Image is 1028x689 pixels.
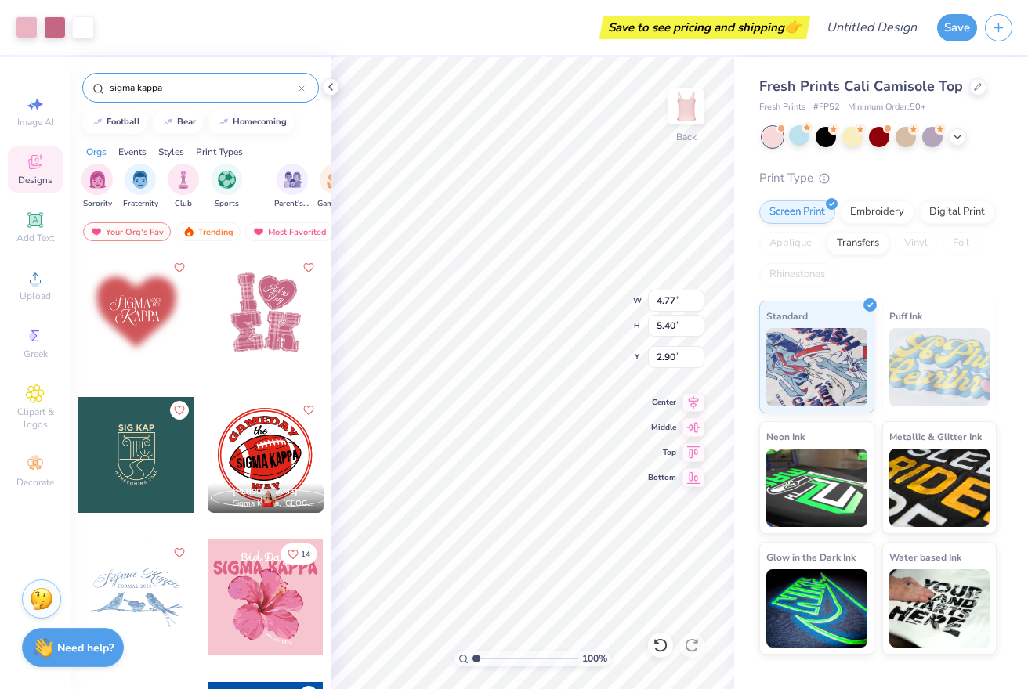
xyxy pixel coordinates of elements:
[813,101,840,114] span: # FP52
[108,80,299,96] input: Try "Alpha"
[20,290,51,302] span: Upload
[83,198,112,210] span: Sorority
[107,117,140,126] div: football
[274,164,310,210] div: filter for Parent's Weekend
[168,164,199,210] button: filter button
[299,258,318,277] button: Like
[57,640,114,655] strong: Need help?
[766,549,856,565] span: Glow in the Dark Ink
[81,164,113,210] button: filter button
[889,328,990,406] img: Puff Ink
[759,232,822,255] div: Applique
[889,308,922,324] span: Puff Ink
[937,14,977,41] button: Save
[170,258,189,277] button: Like
[8,406,63,431] span: Clipart & logos
[170,543,189,562] button: Like
[827,232,889,255] div: Transfers
[18,174,52,186] span: Designs
[82,110,147,134] button: football
[86,145,107,159] div: Orgs
[89,171,107,189] img: Sorority Image
[16,476,54,489] span: Decorate
[317,164,353,210] div: filter for Game Day
[83,222,171,241] div: Your Org's Fav
[648,397,676,408] span: Center
[161,117,174,127] img: trend_line.gif
[17,116,54,128] span: Image AI
[889,449,990,527] img: Metallic & Glitter Ink
[759,169,997,187] div: Print Type
[894,232,938,255] div: Vinyl
[766,569,867,648] img: Glow in the Dark Ink
[233,117,287,126] div: homecoming
[123,198,158,210] span: Fraternity
[218,171,236,189] img: Sports Image
[233,486,298,497] span: [PERSON_NAME]
[766,328,867,406] img: Standard
[211,164,242,210] button: filter button
[848,101,926,114] span: Minimum Order: 50 +
[153,110,203,134] button: bear
[211,164,242,210] div: filter for Sports
[175,198,192,210] span: Club
[183,226,195,237] img: trending.gif
[281,543,317,565] button: Like
[118,145,147,159] div: Events
[299,401,318,420] button: Like
[759,101,805,114] span: Fresh Prints
[784,17,802,36] span: 👉
[176,222,241,241] div: Trending
[170,401,189,420] button: Like
[648,472,676,483] span: Bottom
[91,117,103,127] img: trend_line.gif
[177,117,196,126] div: bear
[158,145,184,159] div: Styles
[81,164,113,210] div: filter for Sorority
[759,200,835,224] div: Screen Print
[233,498,317,510] span: Sigma Kappa, [GEOGRAPHIC_DATA][US_STATE]
[919,200,995,224] div: Digital Print
[766,428,805,445] span: Neon Ink
[24,348,48,360] span: Greek
[16,232,54,244] span: Add Text
[217,117,230,127] img: trend_line.gif
[168,164,199,210] div: filter for Club
[582,651,607,666] span: 100 %
[123,164,158,210] div: filter for Fraternity
[301,550,310,558] span: 14
[284,171,302,189] img: Parent's Weekend Image
[215,198,239,210] span: Sports
[759,263,835,287] div: Rhinestones
[840,200,914,224] div: Embroidery
[327,171,345,189] img: Game Day Image
[889,569,990,648] img: Water based Ink
[759,77,963,96] span: Fresh Prints Cali Camisole Top
[814,12,929,43] input: Untitled Design
[132,171,149,189] img: Fraternity Image
[889,549,961,565] span: Water based Ink
[208,110,294,134] button: homecoming
[175,171,192,189] img: Club Image
[943,232,979,255] div: Foil
[676,130,697,144] div: Back
[274,198,310,210] span: Parent's Weekend
[648,422,676,433] span: Middle
[603,16,806,39] div: Save to see pricing and shipping
[889,428,982,445] span: Metallic & Glitter Ink
[274,164,310,210] button: filter button
[90,226,103,237] img: most_fav.gif
[252,226,265,237] img: most_fav.gif
[196,145,243,159] div: Print Types
[671,91,702,122] img: Back
[245,222,334,241] div: Most Favorited
[317,164,353,210] button: filter button
[766,308,808,324] span: Standard
[317,198,353,210] span: Game Day
[648,447,676,458] span: Top
[766,449,867,527] img: Neon Ink
[123,164,158,210] button: filter button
